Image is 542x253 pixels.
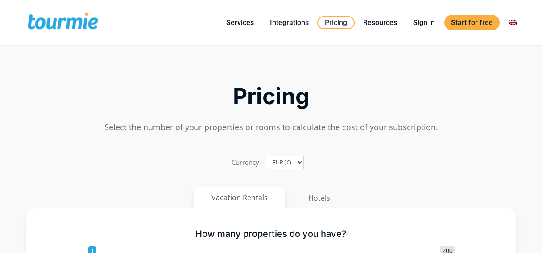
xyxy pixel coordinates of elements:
h5: How many properties do you have? [87,228,455,240]
label: Currency [232,156,259,169]
a: Pricing [317,16,355,29]
h2: Pricing [26,86,516,107]
button: Vacation Rentals [194,187,285,208]
a: Integrations [263,17,315,28]
a: Resources [356,17,404,28]
a: Services [219,17,261,28]
a: Sign in [406,17,442,28]
button: Hotels [290,187,348,209]
a: Start for free [444,15,500,30]
p: Select the number of your properties or rooms to calculate the cost of your subscription. [26,121,516,133]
